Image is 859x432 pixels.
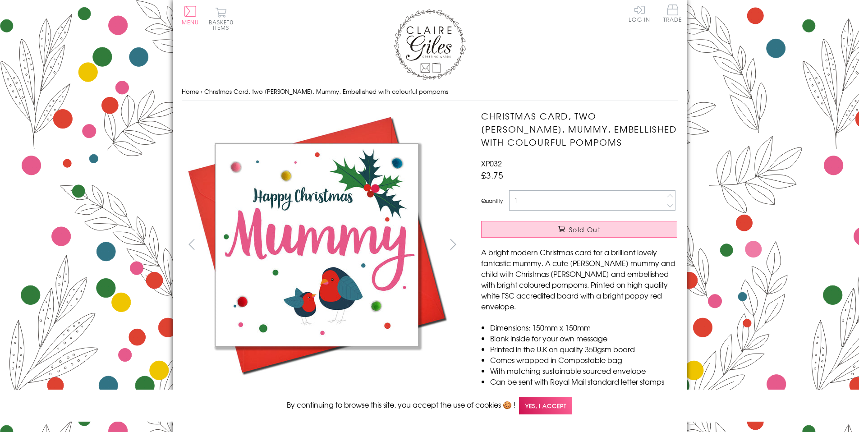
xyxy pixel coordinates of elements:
span: £3.75 [481,169,503,181]
span: Yes, I accept [519,397,572,414]
img: Christmas Card, two Robins, Mummy, Embellished with colourful pompoms [181,110,452,380]
li: Dimensions: 150mm x 150mm [490,322,677,333]
span: › [201,87,202,96]
li: Blank inside for your own message [490,333,677,344]
img: Claire Giles Greetings Cards [394,9,466,80]
span: Trade [663,5,682,22]
button: Menu [182,6,199,25]
nav: breadcrumbs [182,83,678,101]
p: A bright modern Christmas card for a brilliant lovely fantastic mummy. A cute [PERSON_NAME] mummy... [481,247,677,312]
button: prev [182,234,202,254]
span: Christmas Card, two [PERSON_NAME], Mummy, Embellished with colourful pompoms [204,87,448,96]
span: Menu [182,18,199,26]
button: Basket0 items [209,7,234,30]
label: Quantity [481,197,503,205]
span: Sold Out [569,225,601,234]
button: Sold Out [481,221,677,238]
span: XP032 [481,158,502,169]
li: Can be sent with Royal Mail standard letter stamps [490,376,677,387]
a: Home [182,87,199,96]
h1: Christmas Card, two [PERSON_NAME], Mummy, Embellished with colourful pompoms [481,110,677,148]
img: Christmas Card, two Robins, Mummy, Embellished with colourful pompoms [463,110,734,380]
li: With matching sustainable sourced envelope [490,365,677,376]
span: 0 items [213,18,234,32]
button: next [443,234,463,254]
li: Comes wrapped in Compostable bag [490,354,677,365]
li: Printed in the U.K on quality 350gsm board [490,344,677,354]
a: Trade [663,5,682,24]
a: Log In [629,5,650,22]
